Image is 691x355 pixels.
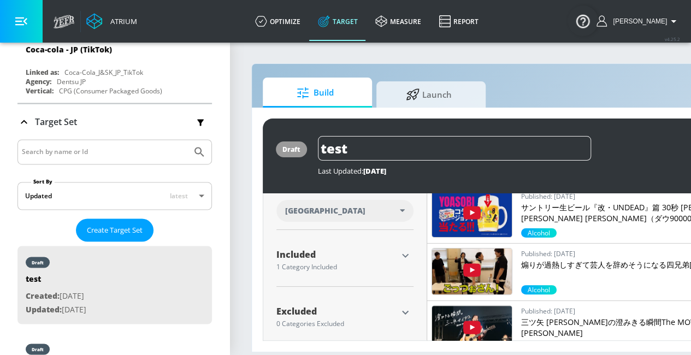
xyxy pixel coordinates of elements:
div: CPG (Consumer Packaged Goods) [59,86,162,96]
button: [PERSON_NAME] [596,15,680,28]
img: R4mbm-1bLK0 [432,191,512,237]
div: Excluded [276,307,397,316]
div: Coca-cola - JP (TikTok)Linked as:Coca-Cola_J&SK_JP_TikTokAgency:Dentsu JPVertical:CPG (Consumer P... [17,36,212,98]
p: Target Set [35,116,77,128]
div: draft [32,259,44,265]
div: Dentsu JP [57,77,86,86]
div: Target Set [17,104,212,140]
div: Updated [25,191,52,200]
p: [DATE] [26,289,86,303]
img: tXM4ieowb2c [432,306,512,352]
p: [DATE] [26,303,86,316]
div: Coca-Cola_J&SK_JP_TikTok [64,68,143,77]
div: test [26,273,86,289]
div: 30.5% [521,285,557,294]
a: optimize [246,2,309,41]
span: Create Target Set [87,224,143,236]
a: measure [367,2,430,41]
div: Linked as: [26,68,59,77]
span: v 4.25.2 [665,36,680,42]
div: Vertical: [26,86,54,96]
span: Alcohol [521,285,557,294]
input: Search by name or Id [22,145,187,159]
span: latest [170,191,188,200]
a: Report [430,2,487,41]
img: RVWuvkOA-co [432,248,512,294]
span: login as: kenta.kurishima@mbk-digital.co.jp [609,17,667,25]
div: draft [282,145,300,154]
div: Agency: [26,77,51,86]
button: Open Resource Center [568,5,598,36]
div: 0 Categories Excluded [276,321,397,327]
div: drafttestCreated:[DATE]Updated:[DATE] [17,246,212,324]
div: [GEOGRAPHIC_DATA] [276,200,414,222]
div: Atrium [106,16,137,26]
a: Atrium [86,13,137,29]
span: [DATE] [363,166,386,176]
div: Included [276,250,397,259]
div: Coca-cola - JP (TikTok) [26,44,112,55]
div: 1 Category Included [276,264,397,270]
span: [GEOGRAPHIC_DATA] [285,205,365,216]
span: Alcohol [521,228,557,238]
button: Create Target Set [76,218,153,242]
div: 99.2% [521,228,557,238]
span: Created: [26,290,60,300]
a: Target [309,2,367,41]
span: Build [274,80,357,106]
label: Sort By [31,178,55,185]
span: Updated: [26,304,62,314]
div: draft [32,346,44,352]
span: Launch [387,81,470,108]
